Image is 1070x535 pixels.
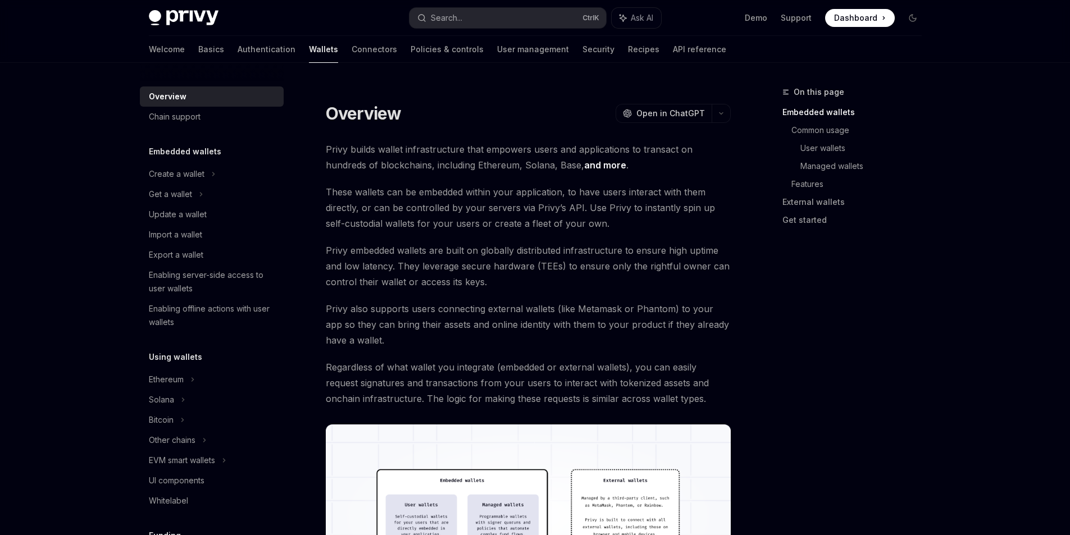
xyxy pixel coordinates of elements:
[631,12,653,24] span: Ask AI
[326,141,731,173] span: Privy builds wallet infrastructure that empowers users and applications to transact on hundreds o...
[628,36,659,63] a: Recipes
[198,36,224,63] a: Basics
[149,248,203,262] div: Export a wallet
[431,11,462,25] div: Search...
[149,228,202,241] div: Import a wallet
[745,12,767,24] a: Demo
[612,8,661,28] button: Ask AI
[309,36,338,63] a: Wallets
[326,359,731,406] span: Regardless of what wallet you integrate (embedded or external wallets), you can easily request si...
[140,470,284,491] a: UI components
[140,225,284,245] a: Import a wallet
[791,121,931,139] a: Common usage
[149,393,174,406] div: Solana
[140,265,284,299] a: Enabling server-side access to user wallets
[411,36,484,63] a: Policies & controls
[782,211,931,229] a: Get started
[140,204,284,225] a: Update a wallet
[149,433,195,447] div: Other chains
[149,36,185,63] a: Welcome
[238,36,295,63] a: Authentication
[149,268,277,295] div: Enabling server-side access to user wallets
[149,413,174,427] div: Bitcoin
[149,167,204,181] div: Create a wallet
[497,36,569,63] a: User management
[782,193,931,211] a: External wallets
[800,157,931,175] a: Managed wallets
[582,13,599,22] span: Ctrl K
[825,9,895,27] a: Dashboard
[149,110,201,124] div: Chain support
[781,12,812,24] a: Support
[326,243,731,290] span: Privy embedded wallets are built on globally distributed infrastructure to ensure high uptime and...
[582,36,614,63] a: Security
[409,8,606,28] button: Search...CtrlK
[149,90,186,103] div: Overview
[794,85,844,99] span: On this page
[149,10,218,26] img: dark logo
[140,245,284,265] a: Export a wallet
[782,103,931,121] a: Embedded wallets
[352,36,397,63] a: Connectors
[149,454,215,467] div: EVM smart wallets
[834,12,877,24] span: Dashboard
[149,145,221,158] h5: Embedded wallets
[149,302,277,329] div: Enabling offline actions with user wallets
[149,494,188,507] div: Whitelabel
[326,184,731,231] span: These wallets can be embedded within your application, to have users interact with them directly,...
[616,104,712,123] button: Open in ChatGPT
[149,188,192,201] div: Get a wallet
[140,86,284,107] a: Overview
[149,350,202,364] h5: Using wallets
[326,103,402,124] h1: Overview
[140,107,284,127] a: Chain support
[904,9,922,27] button: Toggle dark mode
[673,36,726,63] a: API reference
[140,299,284,332] a: Enabling offline actions with user wallets
[140,491,284,511] a: Whitelabel
[584,159,626,171] a: and more
[791,175,931,193] a: Features
[149,373,184,386] div: Ethereum
[326,301,731,348] span: Privy also supports users connecting external wallets (like Metamask or Phantom) to your app so t...
[636,108,705,119] span: Open in ChatGPT
[149,474,204,487] div: UI components
[800,139,931,157] a: User wallets
[149,208,207,221] div: Update a wallet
